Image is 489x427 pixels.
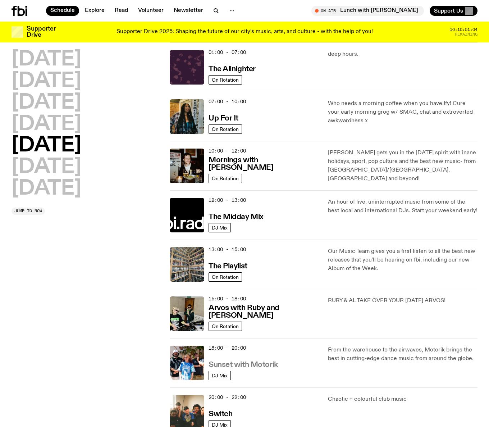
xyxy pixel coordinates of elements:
[209,261,247,270] a: The Playlist
[12,179,81,199] button: [DATE]
[209,360,278,369] a: Sunset with Motorik
[209,304,319,319] h3: Arvos with Ruby and [PERSON_NAME]
[110,6,132,16] a: Read
[328,296,477,305] p: RUBY & AL TAKE OVER YOUR [DATE] ARVOS!
[46,6,79,16] a: Schedule
[209,156,319,172] h3: Mornings with [PERSON_NAME]
[209,295,246,302] span: 15:00 - 18:00
[209,410,232,418] h3: Switch
[434,8,463,14] span: Support Us
[170,247,204,282] img: A corner shot of the fbi music library
[328,99,477,125] p: Who needs a morning coffee when you have Ify! Cure your early morning grog w/ SMAC, chat and extr...
[12,208,45,215] button: Jump to now
[212,274,239,280] span: On Rotation
[209,213,264,221] h3: The Midday Mix
[14,209,42,213] span: Jump to now
[328,198,477,215] p: An hour of live, uninterrupted music from some of the best local and international DJs. Start you...
[209,65,256,73] h3: The Allnighter
[209,124,242,134] a: On Rotation
[328,247,477,273] p: Our Music Team gives you a first listen to all the best new releases that you'll be hearing on fb...
[12,50,81,70] button: [DATE]
[170,99,204,134] img: Ify - a Brown Skin girl with black braided twists, looking up to the side with her tongue stickin...
[455,32,477,36] span: Remaining
[209,371,231,380] a: DJ Mix
[212,225,228,230] span: DJ Mix
[212,323,239,329] span: On Rotation
[169,6,207,16] a: Newsletter
[209,212,264,221] a: The Midday Mix
[209,49,246,56] span: 01:00 - 07:00
[209,263,247,270] h3: The Playlist
[328,50,477,59] p: deep hours.
[209,115,238,122] h3: Up For It
[328,149,477,183] p: [PERSON_NAME] gets you in the [DATE] spirit with inane holidays, sport, pop culture and the best ...
[209,174,242,183] a: On Rotation
[209,113,238,122] a: Up For It
[212,77,239,82] span: On Rotation
[328,346,477,363] p: From the warehouse to the airwaves, Motorik brings the best in cutting-edge dance music from arou...
[209,223,231,232] a: DJ Mix
[212,176,239,181] span: On Rotation
[81,6,109,16] a: Explore
[12,136,81,156] button: [DATE]
[12,93,81,113] button: [DATE]
[170,149,204,183] img: Sam blankly stares at the camera, brightly lit by a camera flash wearing a hat collared shirt and...
[209,409,232,418] a: Switch
[209,75,242,85] a: On Rotation
[328,395,477,404] p: Chaotic + colourful club music
[116,29,373,35] p: Supporter Drive 2025: Shaping the future of our city’s music, arts, and culture - with the help o...
[209,272,242,282] a: On Rotation
[209,98,246,105] span: 07:00 - 10:00
[12,114,81,135] button: [DATE]
[209,361,278,369] h3: Sunset with Motorik
[209,322,242,331] a: On Rotation
[170,346,204,380] img: Andrew, Reenie, and Pat stand in a row, smiling at the camera, in dappled light with a vine leafe...
[12,71,81,91] button: [DATE]
[212,373,228,378] span: DJ Mix
[212,126,239,132] span: On Rotation
[209,64,256,73] a: The Allnighter
[209,246,246,253] span: 13:00 - 15:00
[209,394,246,401] span: 20:00 - 22:00
[311,6,424,16] button: On AirLunch with [PERSON_NAME]
[209,345,246,351] span: 18:00 - 20:00
[209,197,246,204] span: 12:00 - 13:00
[170,296,204,331] img: Ruby wears a Collarbones t shirt and pretends to play the DJ decks, Al sings into a pringles can....
[27,26,55,38] h3: Supporter Drive
[209,155,319,172] a: Mornings with [PERSON_NAME]
[134,6,168,16] a: Volunteer
[430,6,477,16] button: Support Us
[450,28,477,32] span: 10:10:51:04
[12,157,81,177] button: [DATE]
[209,147,246,154] span: 10:00 - 12:00
[209,303,319,319] a: Arvos with Ruby and [PERSON_NAME]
